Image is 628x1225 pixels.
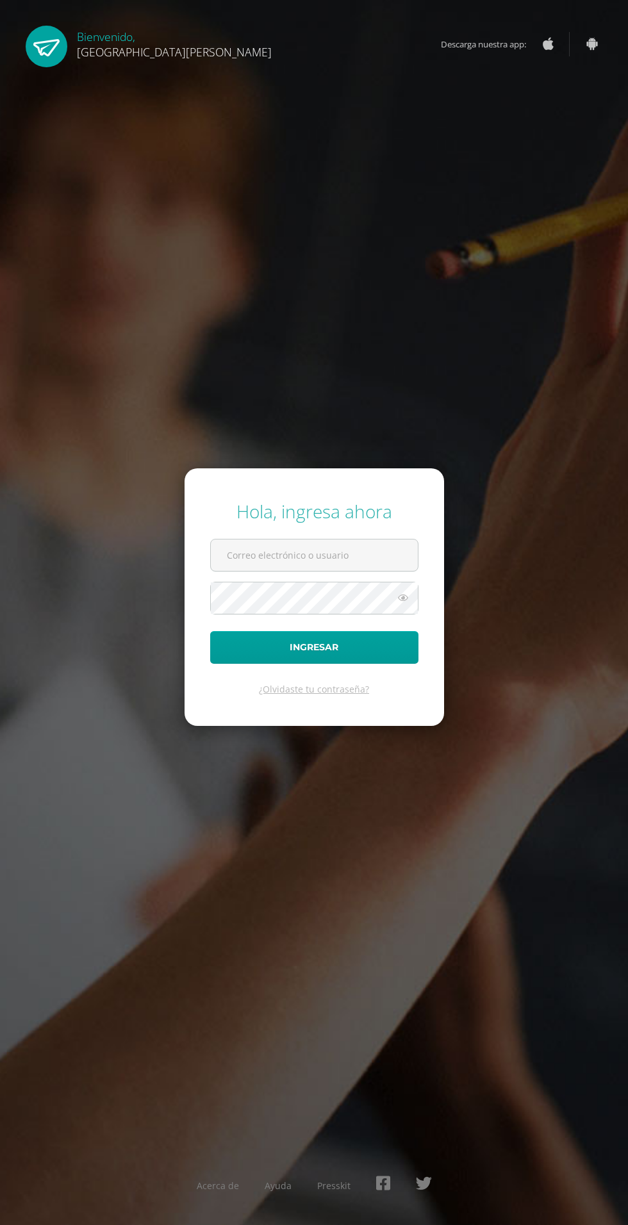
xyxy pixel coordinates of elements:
[77,26,272,60] div: Bienvenido,
[441,32,539,56] span: Descarga nuestra app:
[210,499,418,523] div: Hola, ingresa ahora
[211,539,418,571] input: Correo electrónico o usuario
[259,683,369,695] a: ¿Olvidaste tu contraseña?
[210,631,418,664] button: Ingresar
[317,1180,351,1192] a: Presskit
[265,1180,292,1192] a: Ayuda
[197,1180,239,1192] a: Acerca de
[77,44,272,60] span: [GEOGRAPHIC_DATA][PERSON_NAME]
